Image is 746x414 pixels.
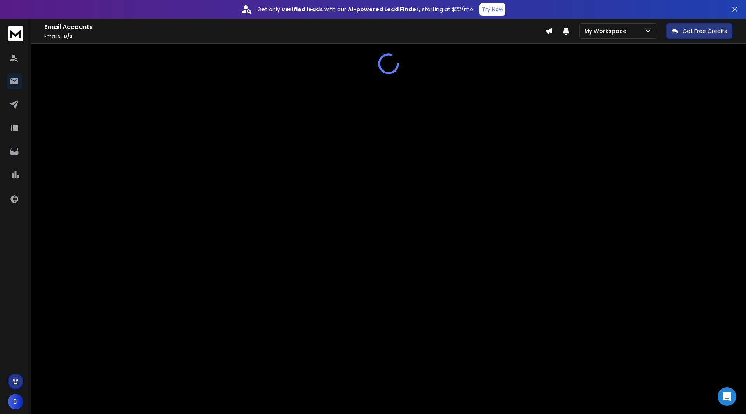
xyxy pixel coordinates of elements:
[718,387,736,406] div: Open Intercom Messenger
[44,23,545,32] h1: Email Accounts
[348,5,420,13] strong: AI-powered Lead Finder,
[64,33,73,40] span: 0 / 0
[257,5,473,13] p: Get only with our starting at $22/mo
[584,27,629,35] p: My Workspace
[666,23,732,39] button: Get Free Credits
[8,26,23,41] img: logo
[479,3,505,16] button: Try Now
[44,33,545,40] p: Emails :
[683,27,727,35] p: Get Free Credits
[8,394,23,409] button: D
[482,5,503,13] p: Try Now
[282,5,323,13] strong: verified leads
